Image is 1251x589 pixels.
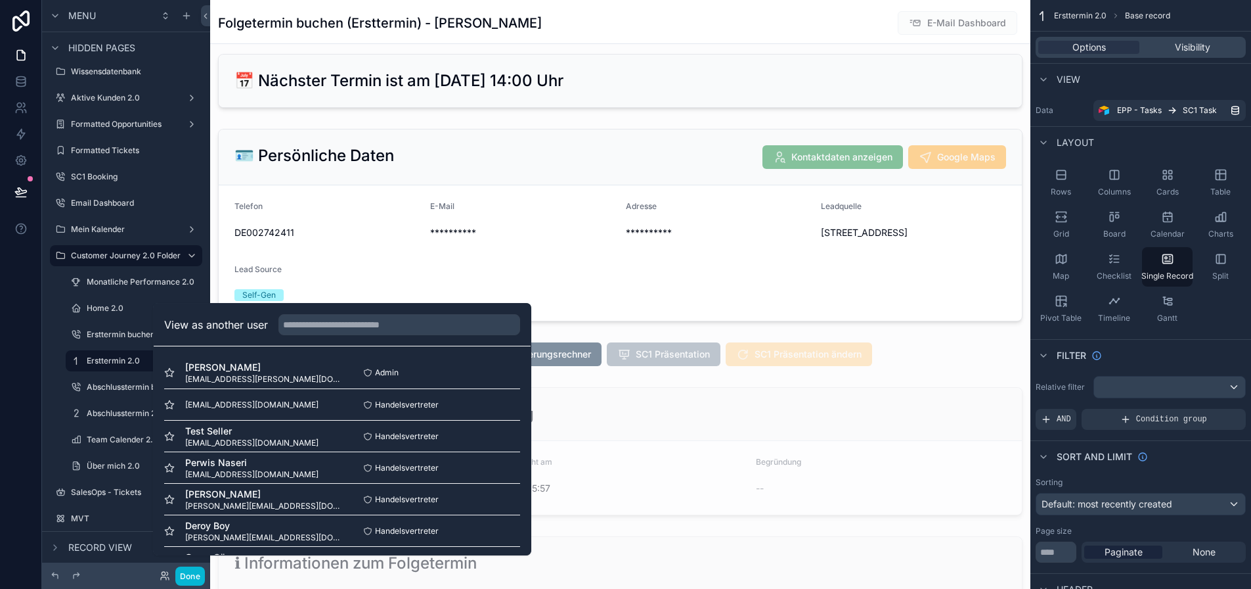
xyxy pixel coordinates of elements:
[87,356,194,366] label: Ersttermin 2.0
[1103,229,1126,239] span: Board
[185,519,342,532] span: Deroy Boy
[66,298,202,319] a: Home 2.0
[1175,41,1210,54] span: Visibility
[50,508,202,529] a: MVT
[1195,205,1246,245] button: Charts
[1117,105,1162,116] span: EPP - Tasks
[50,140,202,161] a: Formatted Tickets
[1157,313,1177,323] span: Gantt
[1036,382,1088,392] label: Relative filter
[164,317,268,333] h2: View as another user
[66,429,202,450] a: Team Calender 2.0
[185,425,318,438] span: Test Seller
[50,87,202,108] a: Aktive Kunden 2.0
[1208,229,1233,239] span: Charts
[1057,136,1094,149] span: Layout
[218,14,542,32] h1: Folgetermin buchen (Ersttermin) - [PERSON_NAME]
[185,374,342,385] span: [EMAIL_ADDRESS][PERSON_NAME][DOMAIN_NAME]
[1036,477,1063,488] label: Sorting
[87,277,200,287] label: Monatliche Performance 2.0
[87,382,200,392] label: Abschlusstermin buchen 2.0
[1098,313,1130,323] span: Timeline
[1036,526,1072,536] label: Page size
[1097,271,1131,281] span: Checklist
[1136,414,1207,425] span: Condition group
[87,435,200,445] label: Team Calender 2.0
[71,198,200,208] label: Email Dashboard
[71,250,181,261] label: Customer Journey 2.0 Folder
[68,41,135,55] span: Hidden pages
[1195,247,1246,287] button: Split
[1089,289,1139,329] button: Timeline
[68,9,96,22] span: Menu
[66,456,202,477] a: Über mich 2.0
[71,172,200,182] label: SC1 Booking
[175,567,205,586] button: Done
[71,119,181,130] label: Formatted Opportunities
[1072,41,1106,54] span: Options
[375,400,439,410] span: Handelsvertreter
[375,431,439,442] span: Handelsvertreter
[1057,414,1071,425] span: AND
[185,501,342,511] span: [PERSON_NAME][EMAIL_ADDRESS][DOMAIN_NAME]
[1098,187,1131,197] span: Columns
[1099,105,1109,116] img: Airtable Logo
[185,488,342,501] span: [PERSON_NAME]
[1057,349,1086,362] span: Filter
[71,487,200,498] label: SalesOps - Tickets
[375,367,399,378] span: Admin
[71,513,200,524] label: MVT
[1036,163,1086,202] button: Rows
[1195,163,1246,202] button: Table
[1156,187,1179,197] span: Cards
[1053,229,1069,239] span: Grid
[71,224,181,235] label: Mein Kalender
[1051,187,1071,197] span: Rows
[66,403,202,424] a: Abschlusstermin 2.0
[1125,11,1170,21] span: Base record
[1036,493,1246,515] button: Default: most recently created
[1036,105,1088,116] label: Data
[66,350,202,371] a: Ersttermin 2.0
[71,93,181,103] label: Aktive Kunden 2.0
[50,166,202,187] a: SC1 Booking
[185,469,318,480] span: [EMAIL_ADDRESS][DOMAIN_NAME]
[1193,546,1216,559] span: None
[1142,247,1193,287] button: Single Record
[1141,271,1193,281] span: Single Record
[1089,163,1139,202] button: Columns
[1212,271,1229,281] span: Split
[1036,205,1086,245] button: Grid
[1142,205,1193,245] button: Calendar
[1042,498,1172,509] span: Default: most recently created
[71,145,200,156] label: Formatted Tickets
[375,526,439,536] span: Handelsvertreter
[1093,100,1246,121] a: EPP - TasksSC1 Task
[66,271,202,293] a: Monatliche Performance 2.0
[1183,105,1217,116] span: SC1 Task
[1040,313,1082,323] span: Pivot Table
[185,551,318,564] span: Caner Güner
[66,324,202,345] a: Ersttermin buchen 2.0
[1142,289,1193,329] button: Gantt
[1036,247,1086,287] button: Map
[1057,450,1132,463] span: Sort And Limit
[1105,546,1143,559] span: Paginate
[1089,247,1139,287] button: Checklist
[185,456,318,469] span: Perwis Naseri
[87,329,200,340] label: Ersttermin buchen 2.0
[185,438,318,448] span: [EMAIL_ADDRESS][DOMAIN_NAME]
[1089,205,1139,245] button: Board
[71,66,200,77] label: Wissensdatenbank
[50,114,202,135] a: Formatted Opportunities
[50,61,202,82] a: Wissensdatenbank
[1142,163,1193,202] button: Cards
[185,532,342,543] span: [PERSON_NAME][EMAIL_ADDRESS][DOMAIN_NAME]
[1036,289,1086,329] button: Pivot Table
[50,245,202,266] a: Customer Journey 2.0 Folder
[185,400,318,410] span: [EMAIL_ADDRESS][DOMAIN_NAME]
[50,219,202,240] a: Mein Kalender
[66,377,202,398] a: Abschlusstermin buchen 2.0
[1054,11,1107,21] span: Ersttermin 2.0
[50,193,202,214] a: Email Dashboard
